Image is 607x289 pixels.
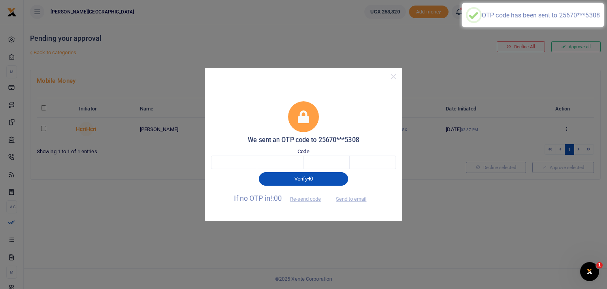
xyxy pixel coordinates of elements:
label: Code [298,148,309,156]
h5: We sent an OTP code to 25670***5308 [211,136,396,144]
iframe: Intercom live chat [580,262,599,281]
button: Verify [259,172,348,186]
div: OTP code has been sent to 25670***5308 [482,11,600,19]
span: 1 [596,262,603,268]
span: !:00 [270,194,282,202]
span: If no OTP in [234,194,328,202]
button: Close [388,71,399,82]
